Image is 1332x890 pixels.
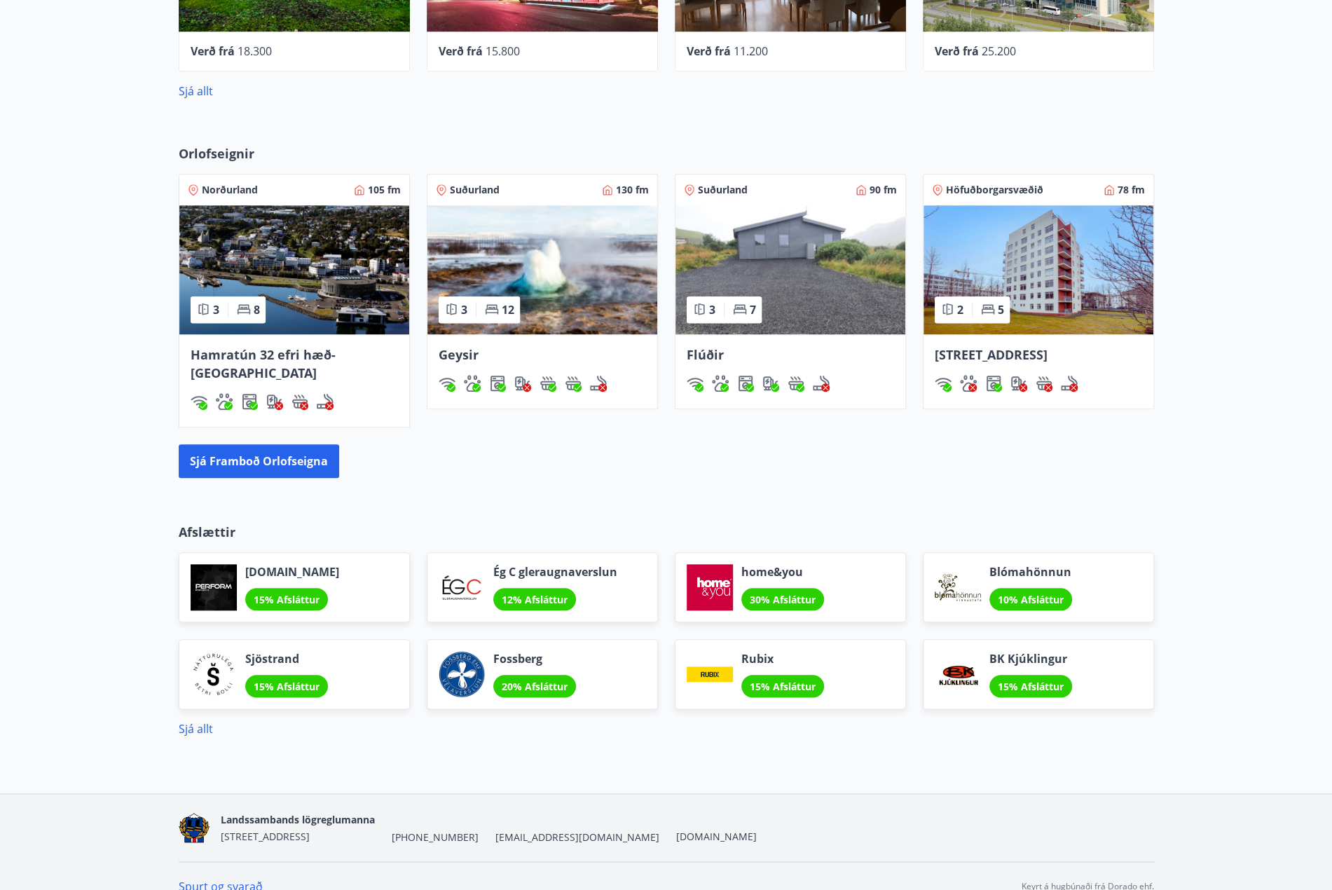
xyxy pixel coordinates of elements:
div: Þráðlaust net [935,375,952,392]
p: Afslættir [179,523,1154,541]
div: Hleðslustöð fyrir rafbíla [514,375,531,392]
div: Þráðlaust net [687,375,703,392]
div: Gæludýr [216,393,233,410]
img: h89QDIuHlAdpqTriuIvuEWkTH976fOgBEOOeu1mi.svg [1036,375,1052,392]
span: 20% Afsláttur [502,680,568,693]
a: Sjá allt [179,721,213,737]
img: Dl16BY4EX9PAW649lg1C3oBuIaAsR6QVDQBO2cTm.svg [241,393,258,410]
div: Hleðslustöð fyrir rafbíla [762,375,779,392]
div: Gæludýr [960,375,977,392]
span: 18.300 [238,43,272,59]
span: Ég C gleraugnaverslun [493,564,617,580]
span: 78 fm [1118,183,1145,197]
div: Þráðlaust net [191,393,207,410]
span: 130 fm [616,183,649,197]
img: Paella dish [179,205,409,334]
div: Þvottavél [985,375,1002,392]
img: QNIUl6Cv9L9rHgMXwuzGLuiJOj7RKqxk9mBFPqjq.svg [317,393,334,410]
span: 15% Afsláttur [254,593,320,606]
span: 8 [254,302,260,317]
span: 5 [998,302,1004,317]
span: 90 fm [870,183,897,197]
div: Hleðslustöð fyrir rafbíla [1010,375,1027,392]
span: Landssambands lögreglumanna [221,813,375,826]
span: [DOMAIN_NAME] [245,564,339,580]
span: [PHONE_NUMBER] [392,830,479,844]
span: home&you [741,564,824,580]
span: 15% Afsláttur [750,680,816,693]
span: Blómahönnun [989,564,1072,580]
span: 15% Afsláttur [254,680,320,693]
img: pxcaIm5dSOV3FS4whs1soiYWTwFQvksT25a9J10C.svg [712,375,729,392]
span: 12 [502,302,514,317]
div: Reykingar / Vape [317,393,334,410]
span: Höfuðborgarsvæðið [946,183,1043,197]
div: Reykingar / Vape [1061,375,1078,392]
div: Heitur pottur [1036,375,1052,392]
span: Sjöstrand [245,651,328,666]
span: Flúðir [687,346,724,363]
span: Rubix [741,651,824,666]
img: Dl16BY4EX9PAW649lg1C3oBuIaAsR6QVDQBO2cTm.svg [737,375,754,392]
img: nH7E6Gw2rvWFb8XaSdRp44dhkQaj4PJkOoRYItBQ.svg [762,375,779,392]
img: HJRyFFsYp6qjeUYhR4dAD8CaCEsnIFYZ05miwXoh.svg [687,375,703,392]
span: 10% Afsláttur [998,593,1064,606]
span: 15% Afsláttur [998,680,1064,693]
span: 7 [750,302,756,317]
span: Verð frá [191,43,235,59]
span: Suðurland [450,183,500,197]
img: Dl16BY4EX9PAW649lg1C3oBuIaAsR6QVDQBO2cTm.svg [985,375,1002,392]
img: Paella dish [427,205,657,334]
a: [DOMAIN_NAME] [676,830,757,843]
img: HJRyFFsYp6qjeUYhR4dAD8CaCEsnIFYZ05miwXoh.svg [439,375,455,392]
span: Norðurland [202,183,258,197]
button: Sjá framboð orlofseigna [179,444,339,478]
span: Suðurland [698,183,748,197]
span: Verð frá [935,43,979,59]
span: Verð frá [439,43,483,59]
div: Heitur pottur [788,375,804,392]
img: 1cqKbADZNYZ4wXUG0EC2JmCwhQh0Y6EN22Kw4FTY.png [179,813,210,843]
img: QNIUl6Cv9L9rHgMXwuzGLuiJOj7RKqxk9mBFPqjq.svg [590,375,607,392]
div: Heitur pottur [291,393,308,410]
span: [EMAIL_ADDRESS][DOMAIN_NAME] [495,830,659,844]
a: Sjá allt [179,83,213,99]
img: h89QDIuHlAdpqTriuIvuEWkTH976fOgBEOOeu1mi.svg [291,393,308,410]
img: nH7E6Gw2rvWFb8XaSdRp44dhkQaj4PJkOoRYItBQ.svg [1010,375,1027,392]
span: 11.200 [734,43,768,59]
span: Fossberg [493,651,576,666]
div: Gæludýr [712,375,729,392]
span: 3 [461,302,467,317]
span: 105 fm [368,183,401,197]
span: 3 [709,302,715,317]
div: Gæludýr [464,375,481,392]
img: Dl16BY4EX9PAW649lg1C3oBuIaAsR6QVDQBO2cTm.svg [489,375,506,392]
span: 12% Afsláttur [502,593,568,606]
img: Paella dish [924,205,1153,334]
span: 3 [213,302,219,317]
img: QNIUl6Cv9L9rHgMXwuzGLuiJOj7RKqxk9mBFPqjq.svg [1061,375,1078,392]
img: QNIUl6Cv9L9rHgMXwuzGLuiJOj7RKqxk9mBFPqjq.svg [813,375,830,392]
span: [STREET_ADDRESS] [935,346,1048,363]
span: 25.200 [982,43,1016,59]
div: Rafmagnspottur [540,375,556,392]
span: Orlofseignir [179,144,254,163]
div: Þvottavél [241,393,258,410]
div: Heitur pottur [565,375,582,392]
img: nH7E6Gw2rvWFb8XaSdRp44dhkQaj4PJkOoRYItBQ.svg [514,375,531,392]
img: pxcaIm5dSOV3FS4whs1soiYWTwFQvksT25a9J10C.svg [216,393,233,410]
div: Þvottavél [489,375,506,392]
img: SJj2vZRIhV3BpGWEavGrun1QpCHThV64o0tEtO0y.svg [540,375,556,392]
span: Verð frá [687,43,731,59]
div: Þráðlaust net [439,375,455,392]
div: Reykingar / Vape [590,375,607,392]
img: h89QDIuHlAdpqTriuIvuEWkTH976fOgBEOOeu1mi.svg [565,375,582,392]
div: Hleðslustöð fyrir rafbíla [266,393,283,410]
span: BK Kjúklingur [989,651,1072,666]
div: Reykingar / Vape [813,375,830,392]
span: 2 [957,302,963,317]
img: pxcaIm5dSOV3FS4whs1soiYWTwFQvksT25a9J10C.svg [464,375,481,392]
img: HJRyFFsYp6qjeUYhR4dAD8CaCEsnIFYZ05miwXoh.svg [191,393,207,410]
div: Þvottavél [737,375,754,392]
img: pxcaIm5dSOV3FS4whs1soiYWTwFQvksT25a9J10C.svg [960,375,977,392]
